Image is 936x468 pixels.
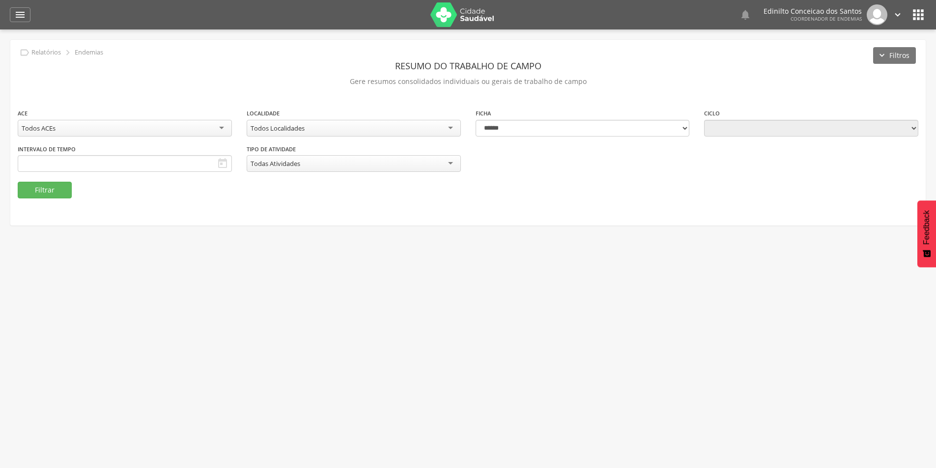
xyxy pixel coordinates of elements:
[31,49,61,56] p: Relatórios
[739,4,751,25] a: 
[18,75,918,88] p: Gere resumos consolidados individuais ou gerais de trabalho de campo
[10,7,30,22] a: 
[247,145,296,153] label: Tipo de Atividade
[739,9,751,21] i: 
[917,200,936,267] button: Feedback - Mostrar pesquisa
[251,124,305,133] div: Todos Localidades
[75,49,103,56] p: Endemias
[18,145,76,153] label: Intervalo de Tempo
[14,9,26,21] i: 
[18,57,918,75] header: Resumo do Trabalho de Campo
[873,47,916,64] button: Filtros
[922,210,931,245] span: Feedback
[476,110,491,117] label: Ficha
[251,159,300,168] div: Todas Atividades
[764,8,862,15] p: Edinilto Conceicao dos Santos
[791,15,862,22] span: Coordenador de Endemias
[62,47,73,58] i: 
[704,110,720,117] label: Ciclo
[18,110,28,117] label: ACE
[18,182,72,198] button: Filtrar
[247,110,280,117] label: Localidade
[217,158,228,169] i: 
[19,47,30,58] i: 
[22,124,56,133] div: Todos ACEs
[910,7,926,23] i: 
[892,4,903,25] a: 
[892,9,903,20] i: 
